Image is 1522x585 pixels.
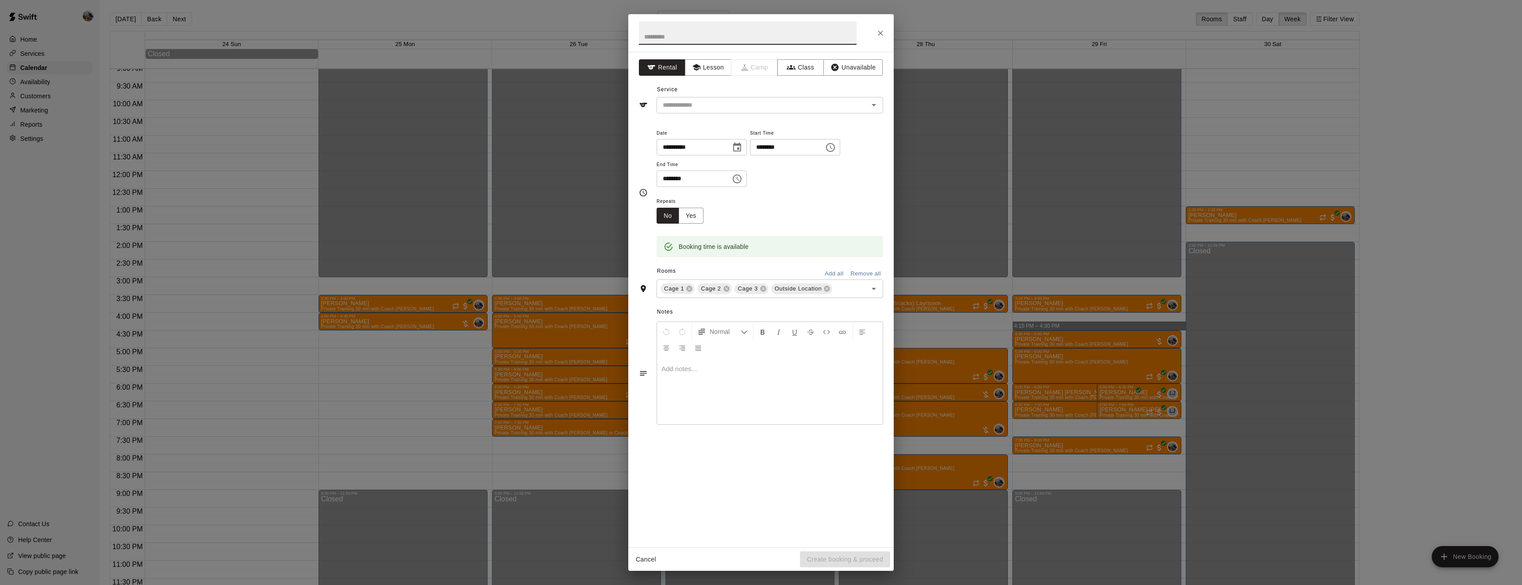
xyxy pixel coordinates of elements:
span: Rooms [657,268,676,274]
button: Yes [679,208,703,224]
span: Notes [657,305,883,319]
button: Remove all [848,267,883,281]
button: Open [868,283,880,295]
button: Format Bold [755,324,770,340]
svg: Timing [639,188,648,197]
svg: Service [639,101,648,109]
button: Choose time, selected time is 4:00 PM [822,139,839,156]
button: Choose time, selected time is 4:30 PM [728,170,746,188]
button: Choose date, selected date is Aug 29, 2025 [728,139,746,156]
button: Insert Link [835,324,850,340]
button: Format Underline [787,324,802,340]
span: Camps can only be created in the Services page [731,59,778,76]
span: Start Time [750,128,840,139]
div: outlined button group [657,208,703,224]
button: Insert Code [819,324,834,340]
div: Cage 3 [734,283,769,294]
span: Service [657,86,678,93]
div: Outside Location [771,283,833,294]
button: No [657,208,679,224]
span: Cage 3 [734,284,761,293]
button: Formatting Options [694,324,751,340]
button: Format Strikethrough [803,324,818,340]
button: Redo [675,324,690,340]
button: Close [872,25,888,41]
button: Cancel [632,551,660,568]
span: Repeats [657,196,711,208]
button: Unavailable [823,59,883,76]
button: Center Align [659,340,674,356]
span: Cage 2 [697,284,724,293]
button: Justify Align [691,340,706,356]
button: Class [777,59,824,76]
svg: Notes [639,369,648,378]
span: Outside Location [771,284,826,293]
button: Add all [820,267,848,281]
button: Format Italics [771,324,786,340]
button: Rental [639,59,685,76]
div: Cage 1 [661,283,695,294]
button: Right Align [675,340,690,356]
span: Normal [710,327,741,336]
span: Cage 1 [661,284,688,293]
button: Left Align [855,324,870,340]
div: Booking time is available [679,239,749,255]
div: Cage 2 [697,283,731,294]
svg: Rooms [639,284,648,293]
button: Lesson [685,59,731,76]
button: Open [868,99,880,111]
span: End Time [657,159,747,171]
button: Undo [659,324,674,340]
span: Date [657,128,747,139]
